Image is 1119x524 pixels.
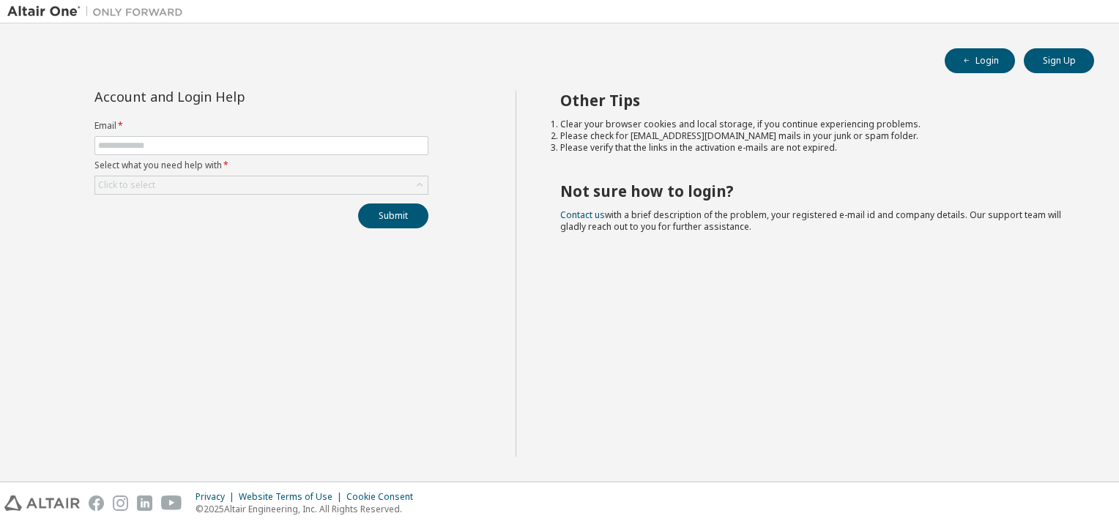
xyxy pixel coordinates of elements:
div: Privacy [196,491,239,503]
img: youtube.svg [161,495,182,511]
div: Click to select [98,179,155,191]
h2: Not sure how to login? [560,181,1068,201]
div: Cookie Consent [346,491,422,503]
li: Please check for [EMAIL_ADDRESS][DOMAIN_NAME] mails in your junk or spam folder. [560,130,1068,142]
img: Altair One [7,4,190,19]
img: facebook.svg [89,495,104,511]
button: Sign Up [1024,48,1094,73]
img: instagram.svg [113,495,128,511]
button: Submit [358,203,428,228]
button: Login [945,48,1015,73]
img: altair_logo.svg [4,495,80,511]
li: Clear your browser cookies and local storage, if you continue experiencing problems. [560,119,1068,130]
label: Email [94,120,428,132]
div: Website Terms of Use [239,491,346,503]
div: Click to select [95,176,428,194]
a: Contact us [560,209,605,221]
li: Please verify that the links in the activation e-mails are not expired. [560,142,1068,154]
p: © 2025 Altair Engineering, Inc. All Rights Reserved. [196,503,422,515]
label: Select what you need help with [94,160,428,171]
div: Account and Login Help [94,91,362,102]
img: linkedin.svg [137,495,152,511]
span: with a brief description of the problem, your registered e-mail id and company details. Our suppo... [560,209,1061,233]
h2: Other Tips [560,91,1068,110]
